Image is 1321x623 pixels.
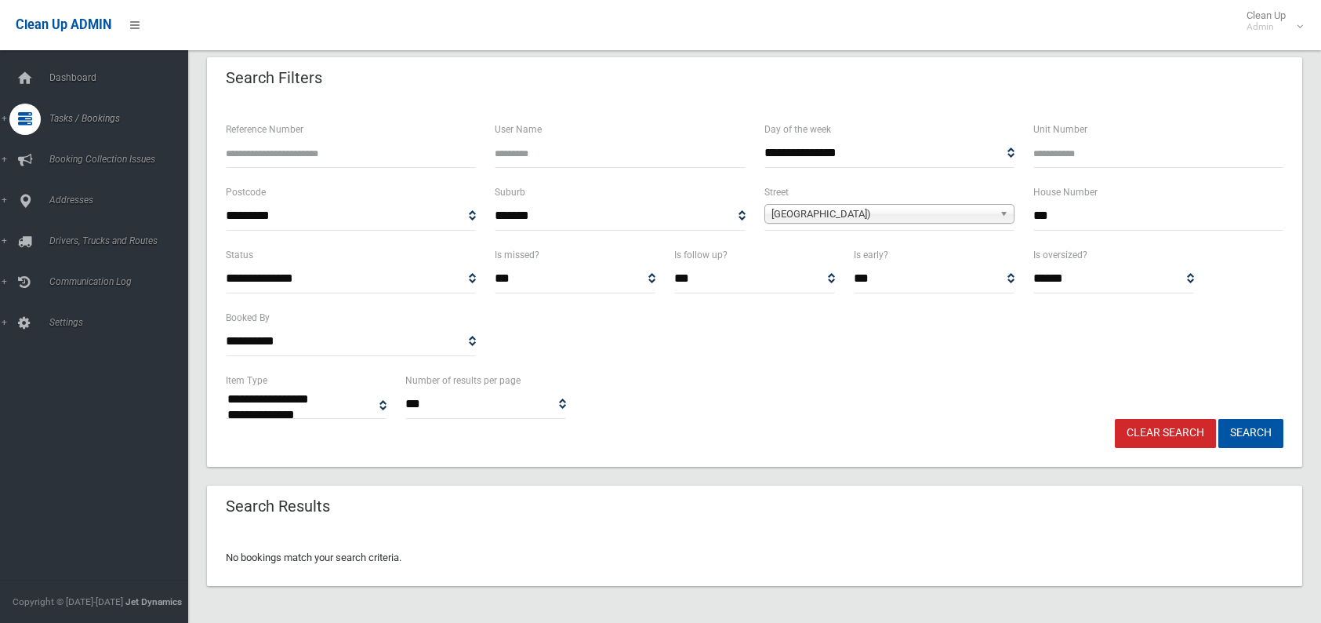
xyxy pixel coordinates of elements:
label: Number of results per page [405,372,521,389]
span: Communication Log [45,276,200,287]
a: Clear Search [1115,419,1216,448]
label: Item Type [226,372,267,389]
label: Is early? [854,246,888,264]
label: Status [226,246,253,264]
span: Tasks / Bookings [45,113,200,124]
span: Clean Up [1239,9,1301,33]
label: Is oversized? [1033,246,1087,264]
span: Addresses [45,195,200,206]
label: Unit Number [1033,121,1087,138]
label: Postcode [226,184,266,201]
small: Admin [1247,21,1286,33]
label: Day of the week [764,121,831,138]
header: Search Results [207,491,349,522]
label: Is missed? [495,246,539,264]
span: [GEOGRAPHIC_DATA]) [771,205,993,224]
span: Settings [45,317,200,328]
label: Is follow up? [674,246,728,264]
button: Search [1218,419,1283,448]
span: Clean Up ADMIN [16,17,111,32]
label: Reference Number [226,121,303,138]
label: Booked By [226,309,270,326]
span: Copyright © [DATE]-[DATE] [13,596,123,607]
span: Drivers, Trucks and Routes [45,235,200,246]
label: Suburb [495,184,525,201]
label: User Name [495,121,542,138]
label: Street [764,184,789,201]
strong: Jet Dynamics [125,596,182,607]
header: Search Filters [207,63,341,93]
span: Booking Collection Issues [45,154,200,165]
label: House Number [1033,184,1098,201]
div: No bookings match your search criteria. [207,530,1302,586]
span: Dashboard [45,72,200,83]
